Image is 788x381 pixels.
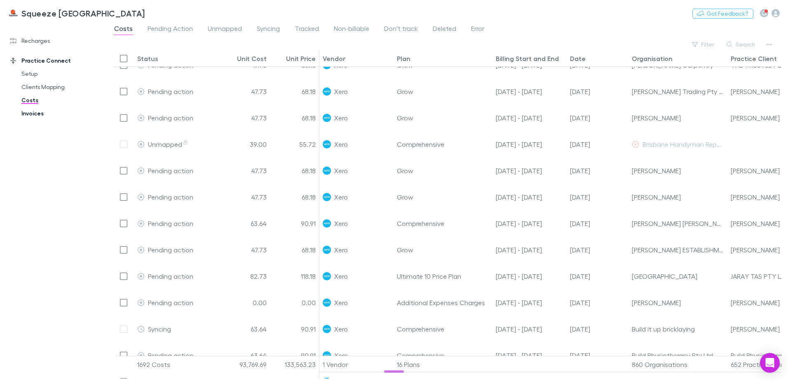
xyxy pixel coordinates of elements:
div: Grow [394,78,492,105]
span: Xero [334,263,348,289]
span: Pending Action [148,24,193,35]
div: [PERSON_NAME] TRADING PTY LTD [731,78,788,104]
div: 1 Vendor [319,356,394,373]
div: 10 Oct - 09 Nov 25 [492,78,567,105]
button: Search [722,40,760,49]
div: [PERSON_NAME] Trading Pty Ltd [632,78,724,104]
div: 68.18 [270,105,319,131]
div: 10 Oct 2025 [567,184,629,210]
span: Pending action [148,193,193,201]
div: [PERSON_NAME] [731,289,780,315]
div: 63.64 [220,342,270,369]
span: Syncing [257,24,280,35]
span: Xero [334,105,348,131]
div: 10 Oct 2025 [567,316,629,342]
div: 10 Sep - 09 Oct 25 [492,289,567,316]
div: 47.73 [220,237,270,263]
div: 10 Oct 2025 [567,342,629,369]
div: [PERSON_NAME] [731,105,780,131]
div: Practice Client [731,54,777,63]
div: 10 Oct 2025 [567,158,629,184]
div: [PERSON_NAME] [632,158,724,183]
span: Costs [114,24,133,35]
div: Build it up bricklaying [632,316,724,342]
div: [PERSON_NAME] [731,184,780,210]
div: 0.00 [220,289,270,316]
div: 68.18 [270,78,319,105]
div: Grow [394,158,492,184]
img: Xero's Logo [323,167,331,175]
div: 10 Oct - 09 Nov 25 [492,158,567,184]
div: 860 Organisations [629,356,727,373]
img: Xero's Logo [323,272,331,280]
div: Build Physiotherapy Pty Ltd [632,342,724,368]
div: Comprehensive [394,210,492,237]
div: 10 Oct 2025 [567,289,629,316]
div: 118.18 [270,263,319,289]
div: 63.64 [220,210,270,237]
div: 55.72 [270,131,319,158]
div: 1692 Costs [134,356,220,373]
a: Squeeze [GEOGRAPHIC_DATA] [3,3,150,23]
div: 10 Oct - 28 Oct 25 [492,131,567,158]
span: Unmapped [208,24,242,35]
div: [PERSON_NAME] [PERSON_NAME] [632,210,724,236]
div: 90.91 [270,210,319,237]
span: Xero [334,289,348,315]
span: Pending action [148,246,193,254]
div: 16 Plans [394,356,492,373]
div: 90.91 [270,342,319,369]
div: Billing Start and End [496,54,559,63]
div: Grow [394,184,492,210]
img: Xero's Logo [323,299,331,307]
a: Invoices [13,107,111,120]
div: [PERSON_NAME] [731,158,780,183]
span: Pending action [148,114,193,122]
img: Xero's Logo [323,193,331,201]
div: 47.73 [220,184,270,210]
div: [PERSON_NAME] [632,105,724,131]
div: [PERSON_NAME] [632,184,724,210]
div: 10 Oct - 09 Nov 25 [492,316,567,342]
div: 90.91 [270,316,319,342]
div: 47.73 [220,105,270,131]
div: 10 Oct - 09 Nov 25 [492,237,567,263]
div: Unit Price [286,54,316,63]
span: Non-billable [334,24,369,35]
div: 10 Oct - 09 Nov 25 [492,210,567,237]
span: Don’t track [384,24,418,35]
div: Ultimate 10 Price Plan [394,263,492,289]
div: 39.00 [220,131,270,158]
div: 10 Oct - 09 Nov 25 [492,342,567,369]
div: 68.18 [270,184,319,210]
div: 10 Oct - 09 Nov 25 [492,105,567,131]
div: 10 Oct 2025 [567,105,629,131]
div: 82.73 [220,263,270,289]
div: 10 Oct - 09 Nov 25 [492,263,567,289]
img: Xero's Logo [323,246,331,254]
img: Squeeze North Sydney's Logo [8,8,18,18]
div: JARAY TAS PTY LTD [731,263,787,289]
div: 10 Oct 2025 [567,78,629,105]
h3: Squeeze [GEOGRAPHIC_DATA] [21,8,145,18]
div: Plan [397,54,410,63]
div: 10 Oct 2025 [567,237,629,263]
span: Syncing [148,325,171,333]
div: 68.18 [270,237,319,263]
div: Comprehensive [394,131,492,158]
img: Xero's Logo [323,140,331,148]
span: Pending action [148,299,193,306]
div: 10 Oct 2025 [567,263,629,289]
a: Recharges [2,34,111,47]
div: Date [570,54,586,63]
div: [PERSON_NAME] [731,210,780,236]
span: Xero [334,237,348,263]
div: Additional Expenses Charges [394,289,492,316]
div: 63.64 [220,316,270,342]
div: Organisation [632,54,673,63]
button: Filter [688,40,719,49]
div: Comprehensive [394,342,492,369]
span: Xero [334,158,348,183]
div: [PERSON_NAME] ESTABLISHMENT PTY LTD [632,237,724,263]
img: Xero's Logo [323,351,331,360]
